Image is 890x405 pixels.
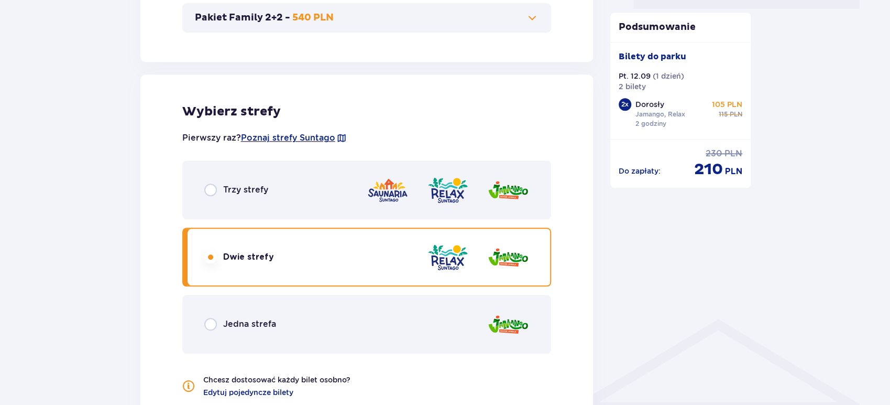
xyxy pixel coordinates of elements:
p: Jedna strefa [223,318,276,330]
p: Dwie strefy [223,251,274,263]
div: 2 x [619,98,631,111]
p: 540 PLN [292,12,334,24]
p: Podsumowanie [610,21,751,34]
p: PLN [724,148,742,159]
p: 210 [694,159,723,179]
p: Pt. 12.09 [619,71,651,81]
img: zone logo [487,310,529,339]
p: Jamango, Relax [635,110,685,119]
img: zone logo [367,175,409,205]
p: Pierwszy raz? [182,132,347,144]
p: Chcesz dostosować każdy bilet osobno? [203,375,350,385]
p: 230 [706,148,722,159]
p: Bilety do parku [619,51,686,62]
p: Pakiet Family 2+2 - [195,12,290,24]
p: PLN [730,110,742,119]
button: Pakiet Family 2+2 -540 PLN [195,12,539,24]
p: 2 bilety [619,81,646,92]
p: Dorosły [635,99,664,110]
p: Wybierz strefy [182,104,552,120]
img: zone logo [427,175,469,205]
p: 2 godziny [635,119,666,129]
p: Do zapłaty : [619,166,661,176]
a: Poznaj strefy Suntago [241,132,335,144]
img: zone logo [487,175,529,205]
p: PLN [725,166,742,177]
a: Edytuj pojedyncze bilety [203,387,293,398]
img: zone logo [427,242,469,272]
p: ( 1 dzień ) [653,71,684,81]
img: zone logo [487,242,529,272]
p: Trzy strefy [223,184,268,196]
p: 105 PLN [712,99,742,110]
p: 115 [719,110,728,119]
